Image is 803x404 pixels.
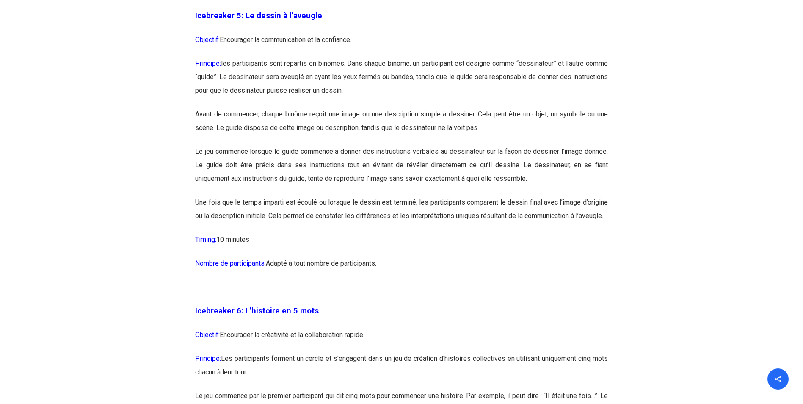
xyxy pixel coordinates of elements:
[195,306,319,315] span: Icebreaker 6: L’histoire en 5 mots
[195,196,608,233] p: Une fois que le temps imparti est écoulé ou lorsque le dessin est terminé, les participants compa...
[195,33,608,57] p: Encourager la communication et la confiance.
[195,108,608,145] p: Avant de commencer, chaque binôme reçoit une image ou une description simple à dessiner. Cela peu...
[195,233,608,257] p: 10 minutes
[195,11,322,20] span: Icebreaker 5: Le dessin à l’aveugle
[195,259,266,267] span: Nombre de participants:
[195,235,216,244] span: Timing:
[195,354,221,362] span: Principe:
[195,352,608,389] p: Les participants forment un cercle et s’engagent dans un jeu de création d’histoires collectives ...
[195,59,221,67] span: Principe:
[195,331,220,339] span: Objectif:
[195,257,608,280] p: Adapté à tout nombre de participants.
[195,328,608,352] p: Encourager la créativité et la collaboration rapide.
[195,36,220,44] span: Objectif:
[195,145,608,196] p: Le jeu commence lorsque le guide commence à donner des instructions verbales au dessinateur sur l...
[195,57,608,108] p: les participants sont répartis en binômes. Dans chaque binôme, un participant est désigné comme “...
